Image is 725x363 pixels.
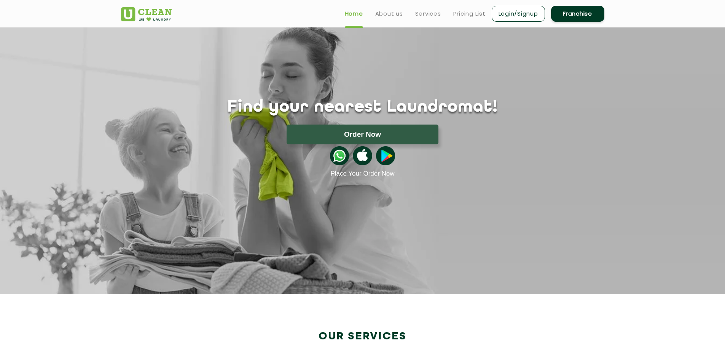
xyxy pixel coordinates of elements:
a: About us [375,9,403,18]
img: apple-icon.png [353,146,372,165]
a: Login/Signup [492,6,545,22]
img: whatsappicon.png [330,146,349,165]
a: Place Your Order Now [330,170,394,178]
img: playstoreicon.png [376,146,395,165]
a: Services [415,9,441,18]
button: Order Now [287,125,438,144]
a: Home [345,9,363,18]
a: Pricing List [453,9,486,18]
a: Franchise [551,6,604,22]
img: UClean Laundry and Dry Cleaning [121,7,172,21]
h2: Our Services [121,330,604,343]
h1: Find your nearest Laundromat! [115,98,610,117]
